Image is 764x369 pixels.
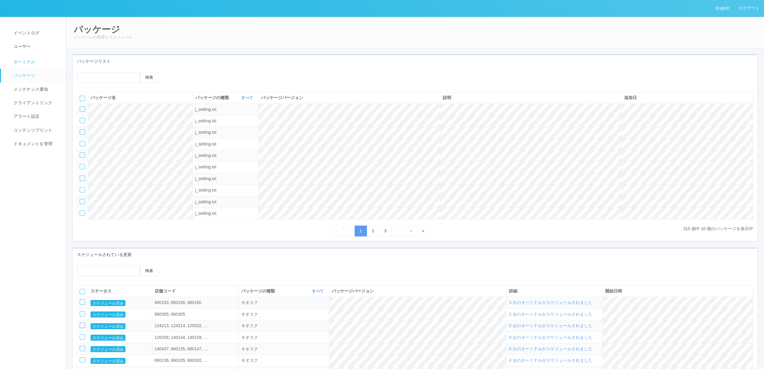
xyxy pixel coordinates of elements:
a: すべて [241,95,254,100]
div: 6 台のターミナルがスケジュールされました [509,334,600,341]
a: 2 [367,226,379,236]
span: メンテナンス通知 [12,87,48,92]
span: 6 台のターミナルがスケジュールされました [509,335,593,340]
div: ksdpackage.tablefilter.jsetting [195,164,256,170]
span: ステータス [91,289,112,293]
button: 検索 [140,72,158,83]
span: 4 台のターミナルがスケジュールされました [509,358,593,363]
div: 124213,124214,125532,125541,125549 [155,323,209,329]
div: スケジュール済み [91,334,149,341]
button: スケジュール済み [91,346,125,352]
a: ターミナル [1,54,71,69]
span: イベントログ [12,30,39,35]
button: スケジュール済み [91,358,125,364]
div: 126208,140144,140159,140326,140341,140418 [155,334,209,341]
a: イベントログ [1,26,71,40]
div: 2 台のターミナルがスケジュールされました [509,311,600,317]
div: 5 台のターミナルがスケジュールされました [509,323,600,329]
a: ドキュメントを管理 [1,137,71,151]
span: パッケージバージョン [261,95,303,100]
div: ksdpackage.tablefilter.jsetting [195,129,256,136]
button: すべて [240,95,256,101]
div: スケジュール済み [91,357,149,364]
span: コンテンツプリント [12,128,52,133]
div: ksdpackage.tablefilter.kiosk [241,323,327,329]
span: パッケージの種類 [195,95,230,101]
div: 660136,660195,660302,660306 [155,357,209,364]
button: スケジュール済み [91,335,125,341]
div: 660153,660156,660160 [155,299,209,306]
div: ksdpackage.tablefilter.jsetting [195,176,256,182]
a: 1 [355,226,367,236]
div: パッケージリスト [72,55,758,67]
span: アラート設定 [12,114,39,119]
span: パッケージバージョン [332,289,374,293]
div: スケジュール済み [91,346,149,352]
p: 315 個中 10 個のパッケージを表示中 [683,226,753,232]
a: すべて [312,289,325,293]
div: ksdpackage.tablefilter.jsetting [195,187,256,193]
div: ksdpackage.tablefilter.kiosk [241,299,327,306]
span: 開始日時 [605,289,622,293]
div: 140437,660135,660147,660158,660170,660193 [155,346,209,352]
button: スケジュール済み [91,323,125,329]
div: 660305,660305 [155,311,209,317]
button: スケジュール済み [91,300,125,306]
div: スケジュール済み [91,299,149,306]
span: 追加日 [624,95,637,100]
a: パッケージ [1,69,71,82]
div: 6 台のターミナルがスケジュールされました [509,346,600,352]
a: コンテンツプリント [1,124,71,137]
div: ksdpackage.tablefilter.jsetting [195,106,256,113]
div: ksdpackage.tablefilter.kiosk [241,311,327,317]
div: ksdpackage.tablefilter.kiosk [241,346,327,352]
div: スケジュールされている更新 [72,249,758,261]
span: Next [411,228,412,233]
div: ksdpackage.tablefilter.jsetting [195,210,256,217]
a: Last [417,226,430,236]
h2: パッケージ [74,24,756,34]
button: スケジュール済み [91,311,125,317]
div: 詳細 [509,288,600,294]
button: 検索 [140,265,158,276]
span: ユーザー [12,44,31,49]
span: ターミナル [12,59,35,64]
span: ドキュメントを管理 [12,141,52,146]
div: ksdpackage.tablefilter.kiosk [241,334,327,341]
span: パッケージの種類 [241,288,276,294]
span: 5 台のターミナルがスケジュールされました [509,323,593,328]
span: 3 台のターミナルがスケジュールされました [509,300,593,305]
div: ksdpackage.tablefilter.jsetting [195,152,256,159]
div: 4 台のターミナルがスケジュールされました [509,357,600,364]
a: クライアントリンク [1,96,71,110]
div: ksdpackage.tablefilter.jsetting [195,118,256,124]
p: パッケージの管理とスケジュール [74,34,756,40]
a: ユーザー [1,40,71,53]
div: スケジュール済み [91,311,149,317]
span: パッケージ [12,73,35,78]
span: パッケージ名 [91,95,116,100]
div: 店舗コード [155,288,236,294]
div: スケジュール済み [91,323,149,329]
div: 説明 [443,95,619,101]
a: アラート設定 [1,110,71,123]
span: Last [422,228,424,233]
button: すべて [310,288,327,294]
div: ksdpackage.tablefilter.kiosk [241,357,327,364]
span: 6 台のターミナルがスケジュールされました [509,346,593,351]
span: クライアントリンク [12,100,52,105]
a: Next [405,226,417,236]
div: ksdpackage.tablefilter.jsetting [195,199,256,205]
a: メンテナンス通知 [1,83,71,96]
div: 3 台のターミナルがスケジュールされました [509,299,600,306]
a: 3 [379,226,392,236]
span: 2 台のターミナルがスケジュールされました [509,312,593,317]
div: ksdpackage.tablefilter.jsetting [195,141,256,147]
